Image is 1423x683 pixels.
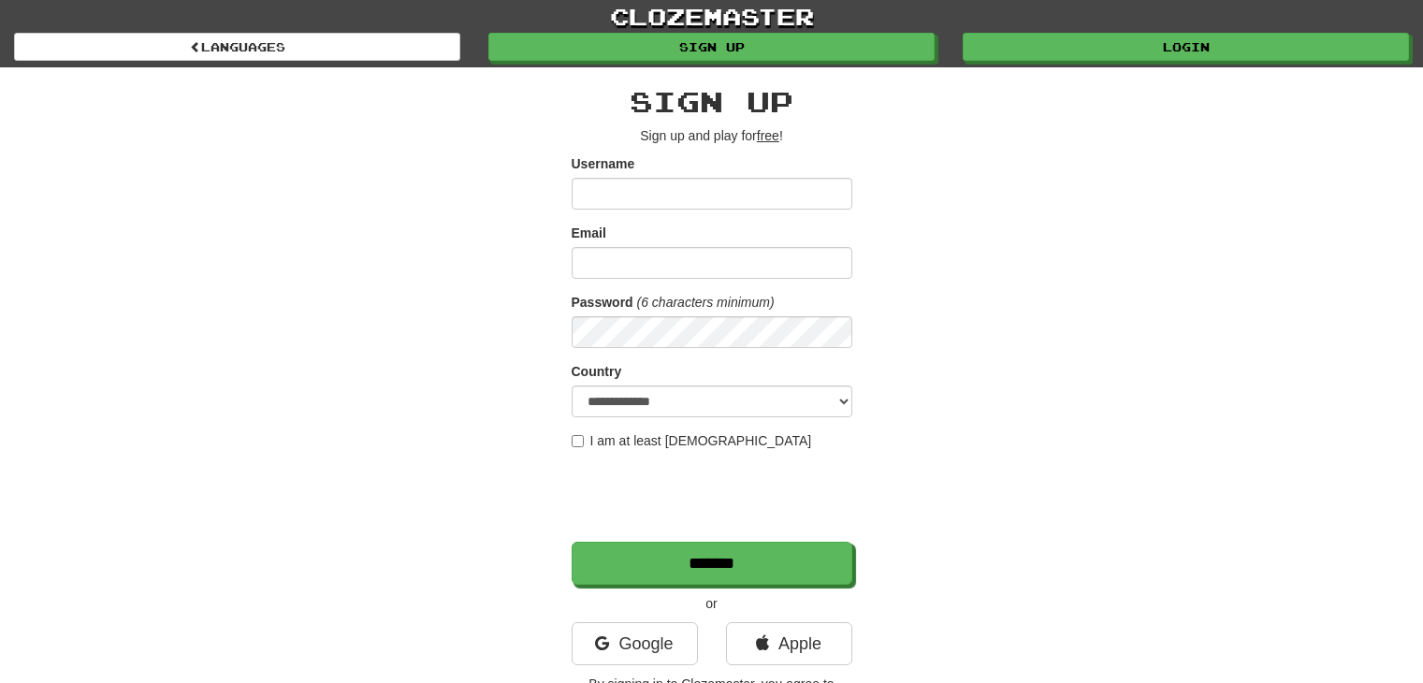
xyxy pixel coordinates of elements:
em: (6 characters minimum) [637,295,775,310]
label: Username [572,154,635,173]
p: Sign up and play for ! [572,126,852,145]
a: Apple [726,622,852,665]
p: or [572,594,852,613]
a: Languages [14,33,460,61]
label: I am at least [DEMOGRAPHIC_DATA] [572,431,812,450]
label: Password [572,293,633,312]
label: Email [572,224,606,242]
a: Google [572,622,698,665]
iframe: reCAPTCHA [572,459,856,532]
h2: Sign up [572,86,852,117]
a: Sign up [488,33,935,61]
input: I am at least [DEMOGRAPHIC_DATA] [572,435,584,447]
a: Login [963,33,1409,61]
label: Country [572,362,622,381]
u: free [757,128,779,143]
